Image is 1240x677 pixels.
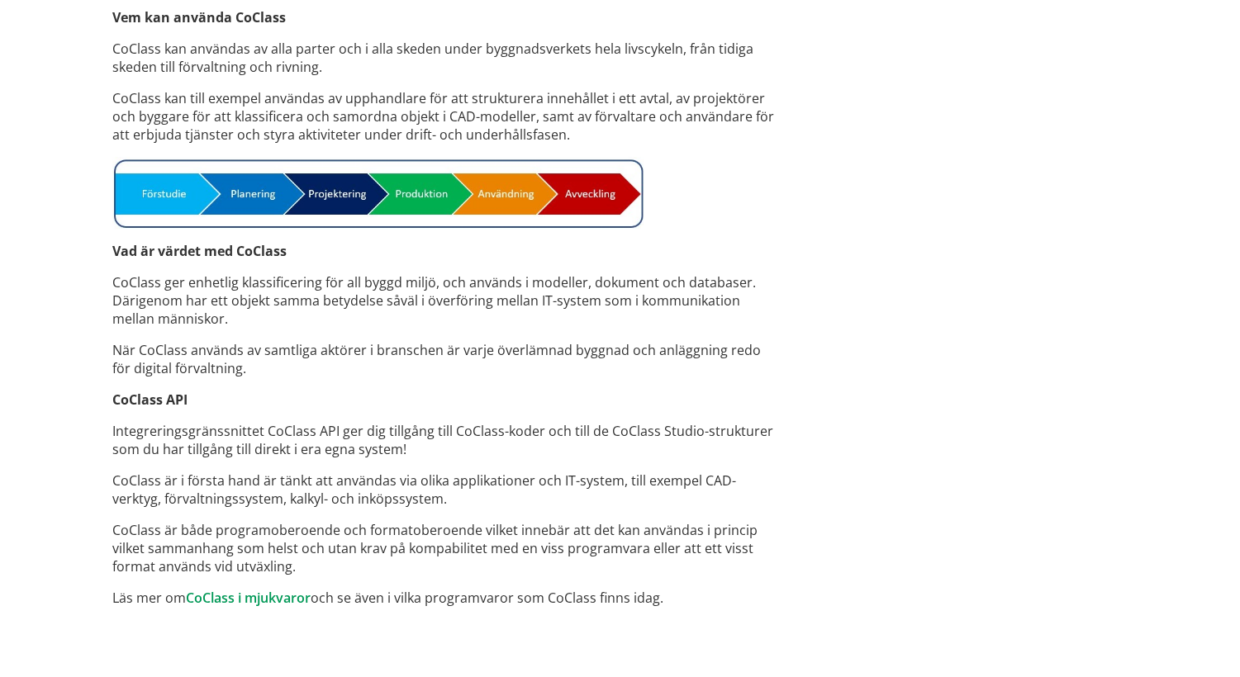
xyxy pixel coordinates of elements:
a: CoClass i mjukvaror [186,589,311,607]
p: CoClass kan användas av alla parter och i alla skeden under byggnadsverkets hela livscykeln, från... [112,40,781,76]
img: Skede_ProcessbildCoClass.jpg [112,157,644,229]
p: När CoClass används av samtliga aktörer i branschen är varje överlämnad byggnad och anläggning re... [112,341,781,377]
strong: CoClass API [112,391,188,409]
strong: Vad är värdet med CoClass [112,242,287,260]
p: Integreringsgränssnittet CoClass API ger dig tillgång till CoClass-koder och till de CoClass Stud... [112,422,781,458]
p: Läs mer om och se även i vilka programvaror som CoClass finns idag. [112,589,781,607]
p: CoClass kan till exempel användas av upphandlare för att strukturera innehållet i ett avtal, av p... [112,89,781,144]
p: CoClass är både programoberoende och formatoberoende vilket innebär att det kan användas i princi... [112,521,781,575]
strong: Vem kan använda CoClass [112,8,286,26]
p: CoClass är i första hand är tänkt att användas via olika applikationer och IT-system, till exempe... [112,471,781,508]
p: CoClass ger enhetlig klassificering för all byggd miljö, och används i modeller, dokument och dat... [112,273,781,328]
